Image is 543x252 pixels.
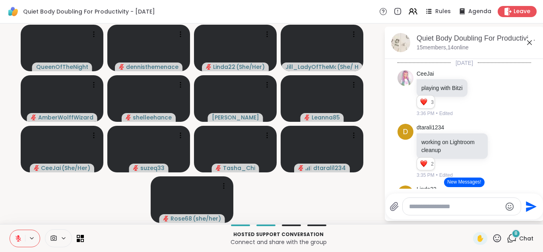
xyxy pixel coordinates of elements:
[212,113,259,121] span: [PERSON_NAME]
[31,115,37,120] span: audio-muted
[398,70,413,86] img: https://sharewell-space-live.sfo3.digitaloceanspaces.com/user-generated/319f92ac-30dd-45a4-9c55-e...
[171,215,192,223] span: Rose68
[468,8,491,16] span: Agenda
[403,188,407,199] span: L
[133,113,172,121] span: shelleehance
[140,164,165,172] span: suzeq33
[312,113,340,121] span: Leanna85
[435,8,451,16] span: Rules
[89,231,468,238] p: Hosted support conversation
[236,63,265,71] span: ( She/Her )
[119,64,124,70] span: audio-muted
[223,164,255,172] span: Tasha_Chi
[514,230,518,237] span: 8
[521,197,539,215] button: Send
[89,238,468,246] p: Connect and share with the group
[133,165,139,171] span: audio-muted
[206,64,211,70] span: audio-muted
[126,63,178,71] span: dennisthemenace
[417,96,431,108] div: Reaction list
[285,63,336,71] span: Jill_LadyOfTheMountain
[505,202,514,211] button: Emoji picker
[419,161,428,167] button: Reactions: love
[439,110,453,117] span: Edited
[417,124,444,132] a: dtarali1234
[41,164,61,172] span: CeeJai
[431,160,434,168] span: 2
[421,138,483,154] p: working on Lightroom cleanup
[62,164,90,172] span: ( She/Her )
[417,44,469,52] p: 15 members, 14 online
[514,8,530,16] span: Leave
[216,165,221,171] span: audio-muted
[6,5,20,18] img: ShareWell Logomark
[431,99,434,106] span: 3
[23,8,155,16] span: Quiet Body Doubling For Productivity - [DATE]
[451,59,478,67] span: [DATE]
[476,234,484,243] span: ✋
[126,115,131,120] span: audio-muted
[417,158,431,170] div: Reaction list
[298,165,304,171] span: audio-muted
[436,110,438,117] span: •
[417,110,434,117] span: 3:36 PM
[519,234,533,242] span: Chat
[163,216,169,221] span: audio-muted
[337,63,359,71] span: ( She/ Her )
[417,33,537,43] div: Quiet Body Doubling For Productivity - [DATE]
[444,178,484,187] button: New Messages!
[439,172,453,179] span: Edited
[417,186,436,193] a: Linda22
[38,113,93,121] span: AmberWolffWizard
[417,172,434,179] span: 3:35 PM
[313,164,346,172] span: dtarali1234
[421,84,463,92] p: playing with Bitzi
[34,165,39,171] span: audio-muted
[417,70,434,78] a: CeeJai
[193,215,221,223] span: ( she/her )
[213,63,235,71] span: Linda22
[403,127,408,137] span: d
[304,115,310,120] span: audio-muted
[391,33,410,52] img: Quiet Body Doubling For Productivity - Monday, Sep 15
[36,63,88,71] span: QueenOfTheNight
[436,172,438,179] span: •
[409,203,502,211] textarea: Type your message
[419,99,428,105] button: Reactions: love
